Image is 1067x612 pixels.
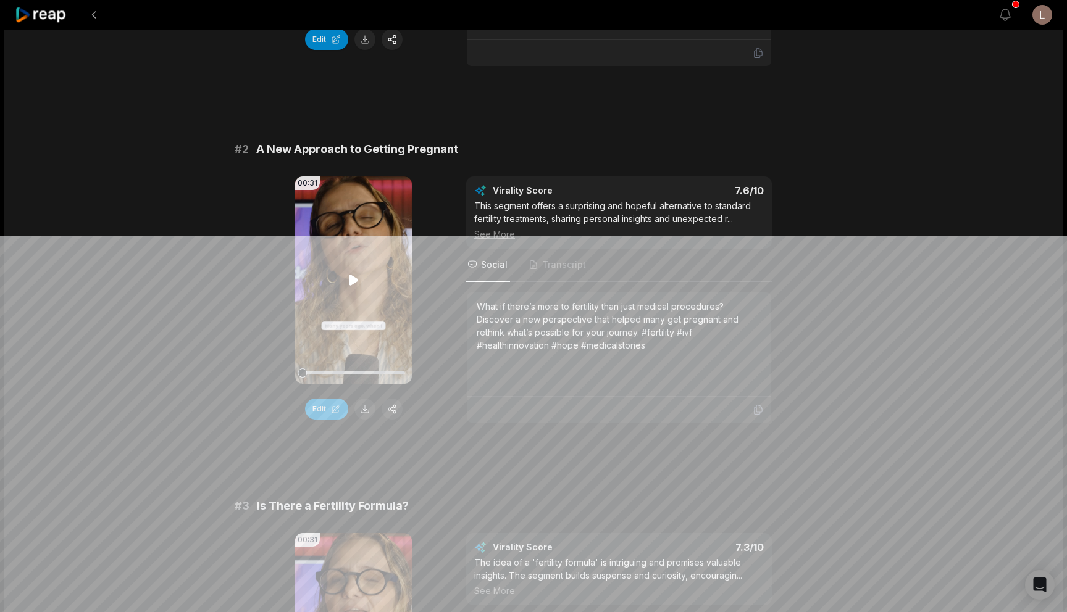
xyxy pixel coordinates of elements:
div: This segment offers a surprising and hopeful alternative to standard fertility treatments, sharin... [474,199,764,241]
div: Open Intercom Messenger [1025,570,1055,600]
button: Edit [305,29,348,50]
div: See More [474,228,764,241]
video: Your browser does not support mp4 format. [295,176,412,384]
span: A New Approach to Getting Pregnant [256,141,458,158]
span: # 2 [235,141,249,158]
div: Virality Score [493,184,626,197]
div: 7.6 /10 [632,184,764,197]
